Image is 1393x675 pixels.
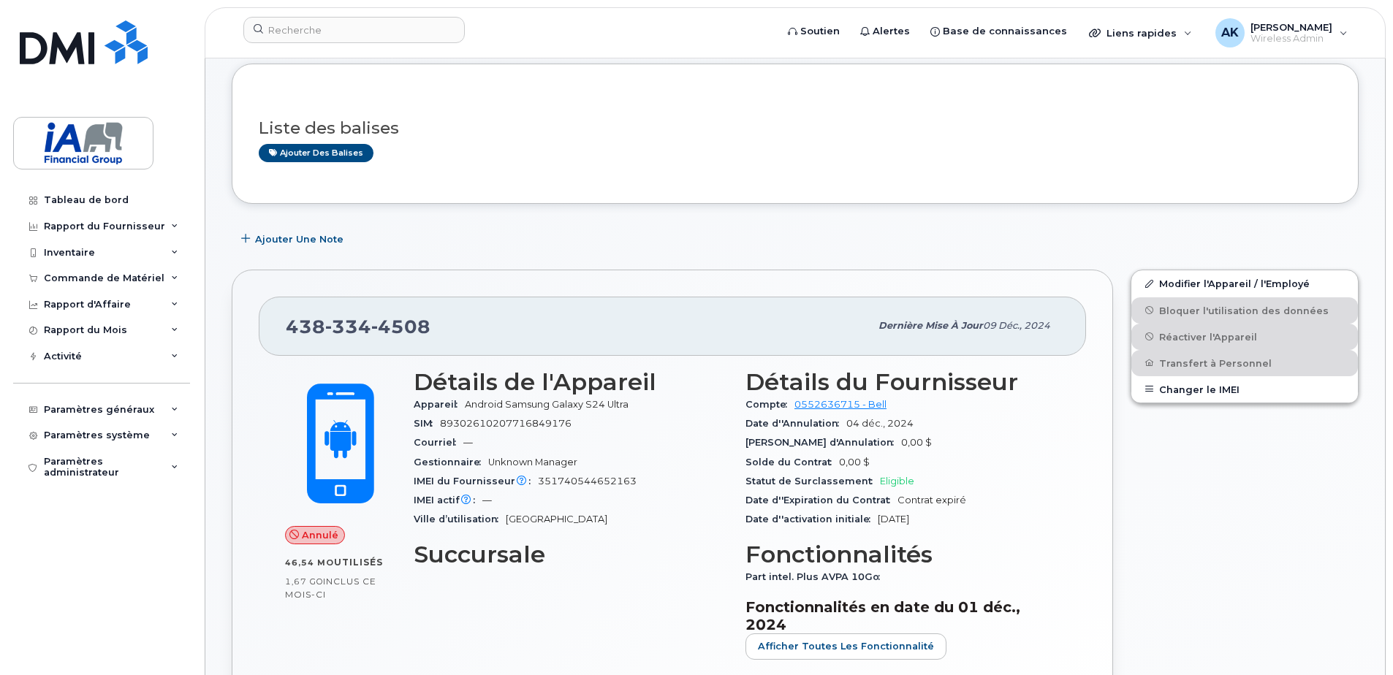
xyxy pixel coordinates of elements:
span: IMEI du Fournisseur [414,476,538,487]
span: 0,00 $ [839,457,870,468]
span: utilisés [334,557,383,568]
span: 438 [286,316,430,337]
span: Ville d’utilisation [414,514,506,525]
button: Réactiver l'Appareil [1131,324,1358,350]
span: [DATE] [878,514,909,525]
span: Date d''activation initiale [745,514,878,525]
span: IMEI actif [414,495,482,506]
button: Bloquer l'utilisation des données [1131,297,1358,324]
span: — [482,495,492,506]
a: Alertes [850,17,920,46]
span: Part intel. Plus AVPA 10Go [745,571,887,582]
span: [GEOGRAPHIC_DATA] [506,514,607,525]
span: Statut de Surclassement [745,476,880,487]
a: 0552636715 - Bell [794,399,887,410]
span: Courriel [414,437,463,448]
input: Recherche [243,17,465,43]
a: Soutien [778,17,850,46]
span: Afficher Toutes les Fonctionnalité [758,639,934,653]
span: Wireless Admin [1250,33,1332,45]
button: Changer le IMEI [1131,376,1358,403]
span: — [463,437,473,448]
span: SIM [414,418,440,429]
span: Réactiver l'Appareil [1159,331,1257,342]
div: Ahmed Ksontini [1205,18,1358,47]
span: Ajouter une Note [255,232,343,246]
span: Dernière mise à jour [878,320,983,331]
button: Ajouter une Note [232,226,356,252]
span: Gestionnaire [414,457,488,468]
h3: Liste des balises [259,119,1332,137]
span: Annulé [302,528,338,542]
h3: Détails du Fournisseur [745,369,1060,395]
button: Afficher Toutes les Fonctionnalité [745,633,946,660]
span: Compte [745,399,794,410]
a: Modifier l'Appareil / l'Employé [1131,270,1358,297]
span: 09 déc., 2024 [983,320,1050,331]
span: Unknown Manager [488,457,577,468]
span: [PERSON_NAME] [1250,21,1332,33]
span: AK [1221,24,1239,42]
a: Ajouter des balises [259,144,373,162]
span: Date d''Expiration du Contrat [745,495,897,506]
h3: Fonctionnalités en date du 01 déc., 2024 [745,598,1060,633]
span: 351740544652163 [538,476,637,487]
span: 89302610207716849176 [440,418,572,429]
h3: Fonctionnalités [745,541,1060,568]
span: 46,54 Mo [285,557,334,568]
span: inclus ce mois-ci [285,576,376,600]
span: Base de connaissances [943,24,1067,39]
span: 1,67 Go [285,576,323,587]
h3: Succursale [414,541,728,568]
span: Date d''Annulation [745,418,846,429]
a: Base de connaissances [920,17,1077,46]
span: Contrat expiré [897,495,966,506]
span: Solde du Contrat [745,457,839,468]
span: Liens rapides [1107,27,1177,39]
span: Alertes [873,24,910,39]
span: [PERSON_NAME] d'Annulation [745,437,901,448]
h3: Détails de l'Appareil [414,369,728,395]
span: 0,00 $ [901,437,932,448]
span: Eligible [880,476,914,487]
span: 334 [325,316,371,337]
span: Android Samsung Galaxy S24 Ultra [465,399,629,410]
span: 4508 [371,316,430,337]
span: Appareil [414,399,465,410]
span: Soutien [800,24,840,39]
div: Liens rapides [1079,18,1202,47]
button: Transfert à Personnel [1131,350,1358,376]
span: 04 déc., 2024 [846,418,914,429]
